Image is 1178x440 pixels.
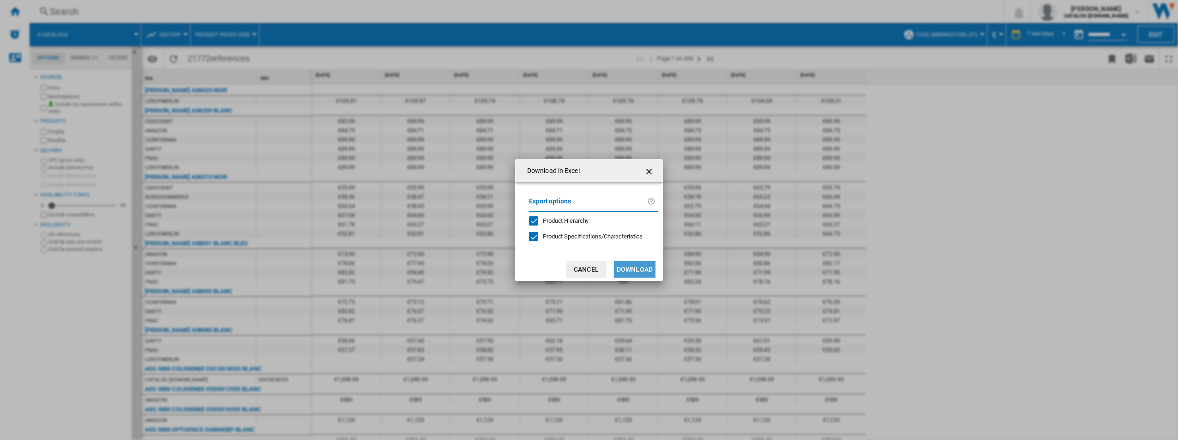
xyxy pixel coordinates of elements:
[543,232,643,241] div: Only applies to Category View
[529,196,647,213] label: Export options
[523,166,580,176] h4: Download in Excel
[644,166,655,177] ng-md-icon: getI18NText('BUTTONS.CLOSE_DIALOG')
[543,233,643,240] span: Product Specifications/Characteristics
[529,216,651,225] md-checkbox: Product Hierarchy
[543,217,589,224] span: Product Hierarchy
[641,161,659,180] button: getI18NText('BUTTONS.CLOSE_DIALOG')
[566,261,607,278] button: Cancel
[614,261,655,278] button: Download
